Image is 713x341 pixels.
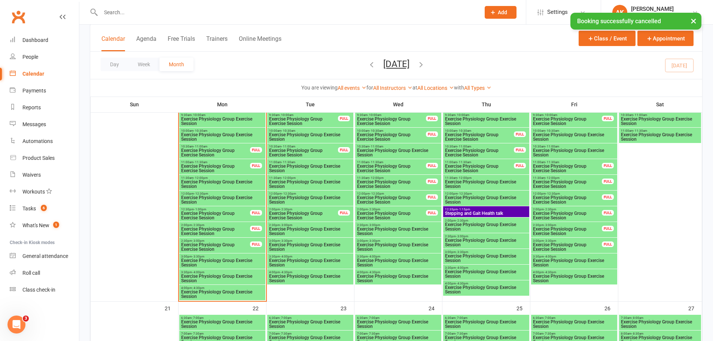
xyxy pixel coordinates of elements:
[281,129,295,133] span: - 10:30am
[194,145,207,148] span: - 11:00am
[533,223,602,227] span: 2:30pm
[426,179,438,184] div: FULL
[545,129,559,133] span: - 10:30am
[426,116,438,121] div: FULL
[269,129,352,133] span: 10:00am
[181,320,264,329] span: Exercise Physiology Group Exercise Session
[7,316,25,334] iframe: Intercom live chat
[457,145,471,148] span: - 11:00am
[618,97,702,112] th: Sat
[498,9,507,15] span: Add
[544,239,556,243] span: - 3:30pm
[368,113,381,117] span: - 10:00am
[269,192,352,195] span: 12:00pm
[621,129,700,133] span: 11:00am
[338,116,350,121] div: FULL
[570,13,701,30] div: Booking successfully cancelled
[533,192,602,195] span: 12:00pm
[10,82,79,99] a: Payments
[368,271,380,274] span: - 4:30pm
[22,104,41,110] div: Reports
[194,129,207,133] span: - 10:30am
[357,258,440,267] span: Exercise Physiology Group Exercise Session
[280,223,292,227] span: - 3:00pm
[181,271,264,274] span: 3:30pm
[369,161,383,164] span: - 11:30am
[22,189,45,195] div: Workouts
[181,192,264,195] span: 12:00pm
[250,226,262,231] div: FULL
[357,243,440,252] span: Exercise Physiology Group Exercise Session
[269,239,352,243] span: 3:00pm
[23,316,29,322] span: 3
[533,255,616,258] span: 3:30pm
[545,145,559,148] span: - 11:00am
[445,270,528,278] span: Exercise Physiology Group Exercise Session
[10,217,79,234] a: What's New1
[10,200,79,217] a: Tasks 6
[445,164,514,173] span: Exercise Physiology Group Exercise Session
[9,7,28,26] a: Clubworx
[269,117,338,126] span: Exercise Physiology Group Exercise Session
[533,176,602,180] span: 11:30am
[269,274,352,283] span: Exercise Physiology Group Exercise Session
[445,161,514,164] span: 11:00am
[181,176,264,180] span: 11:30am
[458,192,472,195] span: - 12:30pm
[445,250,528,254] span: 3:00pm
[357,161,426,164] span: 11:00am
[281,161,295,164] span: - 11:30am
[426,210,438,216] div: FULL
[269,332,352,335] span: 7:00am
[22,37,48,43] div: Dashboard
[10,248,79,265] a: General attendance kiosk mode
[181,223,250,227] span: 2:00pm
[533,316,616,320] span: 6:30am
[368,208,380,211] span: - 2:30pm
[631,316,643,320] span: - 8:00am
[181,255,264,258] span: 3:00pm
[612,5,627,20] div: AK
[458,208,470,211] span: - 1:15pm
[456,266,468,270] span: - 4:00pm
[688,302,702,314] div: 27
[445,266,528,270] span: 3:30pm
[159,58,194,71] button: Month
[181,227,250,236] span: Exercise Physiology Group Exercise Session
[269,227,352,236] span: Exercise Physiology Group Exercise Session
[22,121,46,127] div: Messages
[357,192,426,195] span: 12:00pm
[602,179,614,184] div: FULL
[269,161,352,164] span: 11:00am
[357,227,440,236] span: Exercise Physiology Group Exercise Session
[544,208,556,211] span: - 2:30pm
[128,58,159,71] button: Week
[280,208,292,211] span: - 2:30pm
[250,147,262,153] div: FULL
[533,180,602,189] span: Exercise Physiology Group Exercise Session
[417,85,454,91] a: All Locations
[181,195,264,204] span: Exercise Physiology Group Exercise Session
[442,97,530,112] th: Thu
[181,290,264,299] span: Exercise Physiology Group Exercise Session
[533,274,616,283] span: Exercise Physiology Group Exercise Session
[10,116,79,133] a: Messages
[192,286,204,290] span: - 4:30pm
[602,241,614,247] div: FULL
[281,145,295,148] span: - 11:00am
[53,222,59,228] span: 1
[165,302,178,314] div: 21
[181,148,250,157] span: Exercise Physiology Group Exercise Session
[192,239,204,243] span: - 3:00pm
[357,239,440,243] span: 3:00pm
[168,35,195,51] button: Free Trials
[357,208,426,211] span: 2:00pm
[533,227,602,236] span: Exercise Physiology Group Exercise Session
[281,176,296,180] span: - 12:00pm
[687,13,700,29] button: ×
[338,210,350,216] div: FULL
[544,223,556,227] span: - 3:00pm
[269,208,338,211] span: 2:00pm
[445,129,514,133] span: 10:00am
[602,116,614,121] div: FULL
